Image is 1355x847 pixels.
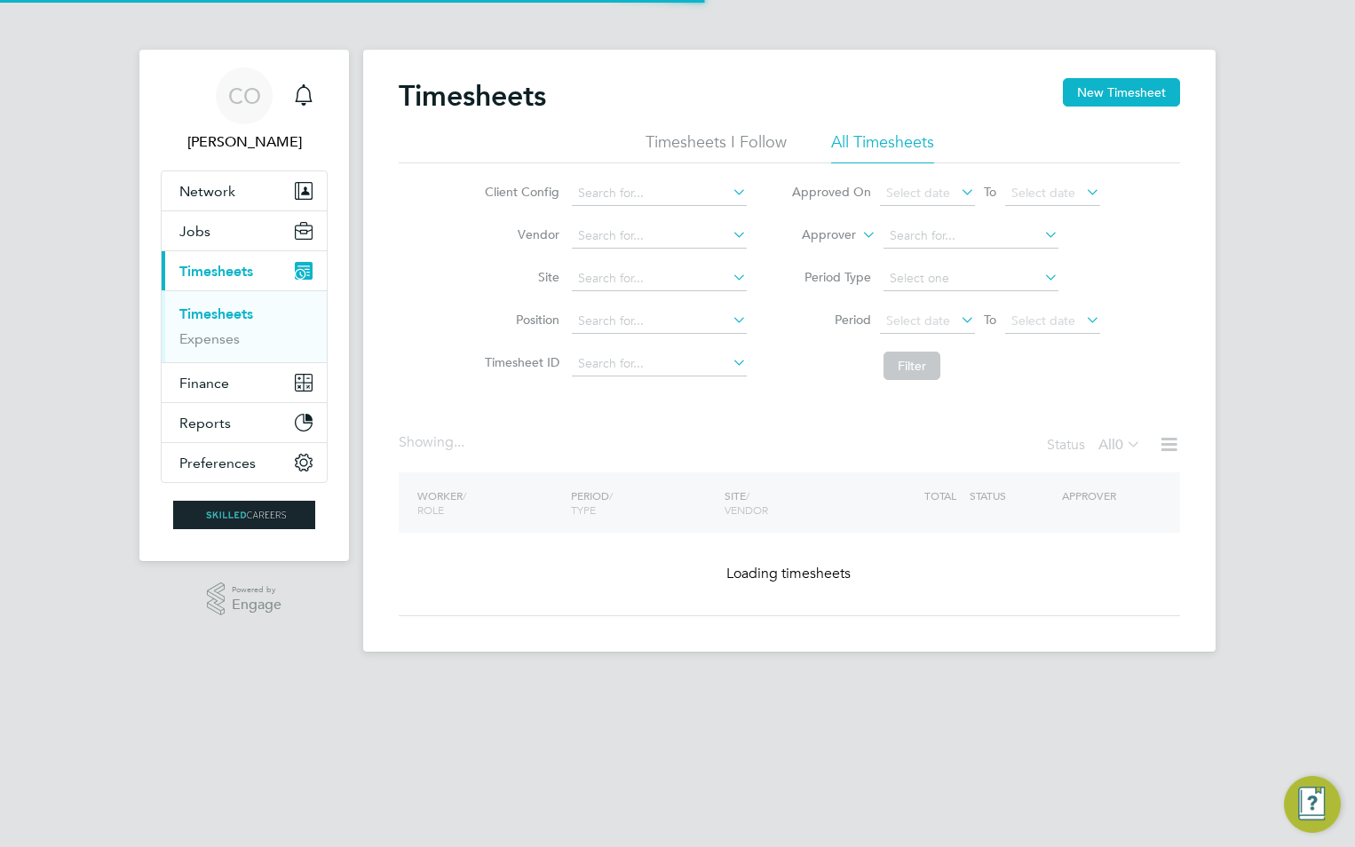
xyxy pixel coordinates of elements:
button: New Timesheet [1063,78,1180,107]
span: Preferences [179,455,256,471]
a: Go to home page [161,501,328,529]
a: Timesheets [179,305,253,322]
span: Network [179,183,235,200]
label: Period [791,312,871,328]
label: Timesheet ID [479,354,559,370]
span: Reports [179,415,231,431]
label: Client Config [479,184,559,200]
span: Select date [1011,313,1075,329]
input: Search for... [884,224,1058,249]
li: All Timesheets [831,131,934,163]
button: Network [162,171,327,210]
a: Powered byEngage [207,582,282,616]
input: Search for... [572,266,747,291]
li: Timesheets I Follow [646,131,787,163]
button: Jobs [162,211,327,250]
div: Showing [399,433,468,452]
button: Finance [162,363,327,402]
span: Craig O'Donovan [161,131,328,153]
input: Search for... [572,309,747,334]
input: Select one [884,266,1058,291]
button: Timesheets [162,251,327,290]
div: Status [1047,433,1145,458]
span: Select date [886,185,950,201]
label: Vendor [479,226,559,242]
span: To [979,308,1002,331]
img: skilledcareers-logo-retina.png [173,501,315,529]
label: Period Type [791,269,871,285]
a: CO[PERSON_NAME] [161,67,328,153]
input: Search for... [572,352,747,376]
span: ... [454,433,464,451]
label: Approver [776,226,856,244]
label: Approved On [791,184,871,200]
label: All [1098,436,1141,454]
span: Powered by [232,582,281,598]
span: To [979,180,1002,203]
button: Filter [884,352,940,380]
span: 0 [1115,436,1123,454]
input: Search for... [572,224,747,249]
button: Reports [162,403,327,442]
label: Site [479,269,559,285]
a: Expenses [179,330,240,347]
h2: Timesheets [399,78,546,114]
button: Engage Resource Center [1284,776,1341,833]
span: Timesheets [179,263,253,280]
div: Timesheets [162,290,327,362]
span: CO [228,84,261,107]
nav: Main navigation [139,50,349,561]
button: Preferences [162,443,327,482]
span: Engage [232,598,281,613]
span: Select date [886,313,950,329]
label: Position [479,312,559,328]
span: Jobs [179,223,210,240]
span: Finance [179,375,229,392]
span: Select date [1011,185,1075,201]
input: Search for... [572,181,747,206]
